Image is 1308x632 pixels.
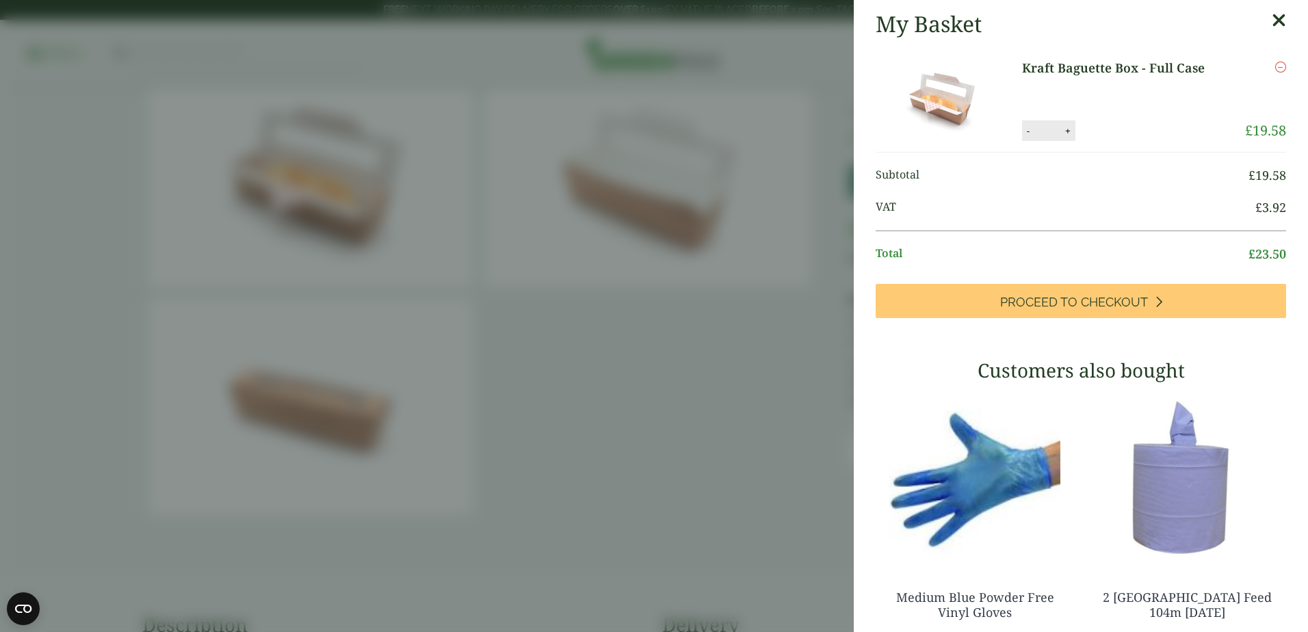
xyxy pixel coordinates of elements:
span: £ [1245,121,1253,140]
img: 4130015J-Blue-Vinyl-Powder-Free-Gloves-Medium [876,392,1074,563]
span: Total [876,245,1248,263]
button: Open CMP widget [7,592,40,625]
bdi: 3.92 [1255,199,1286,215]
img: 3630017-2-Ply-Blue-Centre-Feed-104m [1088,392,1286,563]
span: £ [1248,167,1255,183]
h2: My Basket [876,11,982,37]
button: + [1061,125,1075,137]
h3: Customers also bought [876,359,1286,382]
a: Remove this item [1275,59,1286,75]
button: - [1023,125,1034,137]
a: Medium Blue Powder Free Vinyl Gloves [896,589,1054,620]
a: Kraft Baguette Box - Full Case [1022,59,1225,77]
bdi: 19.58 [1245,121,1286,140]
a: 2 [GEOGRAPHIC_DATA] Feed 104m [DATE] [1103,589,1272,620]
bdi: 19.58 [1248,167,1286,183]
span: Subtotal [876,166,1248,185]
a: Proceed to Checkout [876,284,1286,318]
span: £ [1255,199,1262,215]
bdi: 23.50 [1248,246,1286,262]
span: £ [1248,246,1255,262]
span: VAT [876,198,1255,217]
span: Proceed to Checkout [1000,295,1148,310]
